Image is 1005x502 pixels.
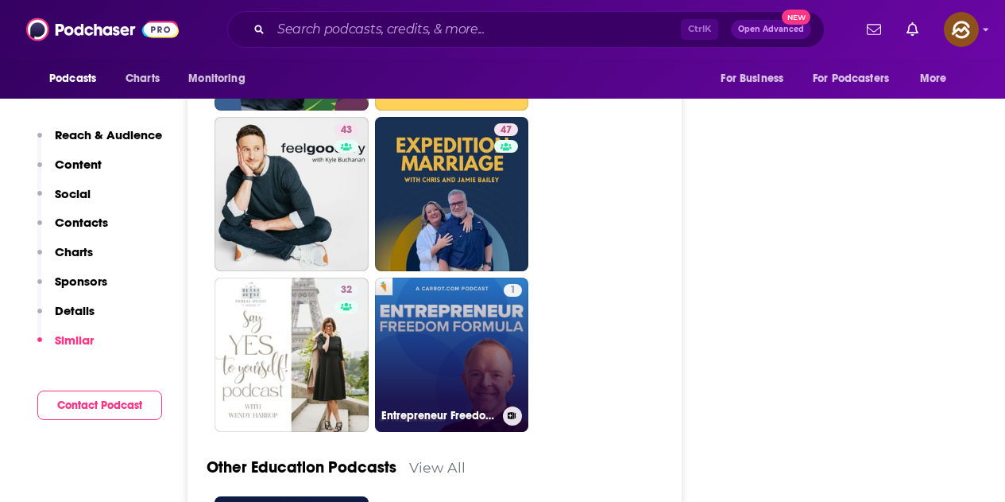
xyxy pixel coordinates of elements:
[55,303,95,318] p: Details
[782,10,810,25] span: New
[55,127,162,142] p: Reach & Audience
[731,20,811,39] button: Open AdvancedNew
[26,14,179,45] img: Podchaser - Follow, Share and Rate Podcasts
[721,68,783,90] span: For Business
[504,284,522,297] a: 1
[37,333,94,362] button: Similar
[55,215,108,230] p: Contacts
[409,459,466,476] a: View All
[271,17,681,42] input: Search podcasts, credits, & more...
[944,12,979,47] img: User Profile
[55,157,102,172] p: Content
[37,274,107,303] button: Sponsors
[381,409,497,422] h3: Entrepreneur Freedom Formula
[334,123,358,136] a: 43
[55,186,91,201] p: Social
[38,64,117,94] button: open menu
[37,303,95,333] button: Details
[341,123,352,138] span: 43
[215,117,369,271] a: 43
[126,68,160,90] span: Charts
[813,68,889,90] span: For Podcasters
[375,278,529,432] a: 1Entrepreneur Freedom Formula
[334,284,358,297] a: 32
[55,244,93,259] p: Charts
[115,64,169,94] a: Charts
[900,16,925,43] a: Show notifications dropdown
[501,123,512,138] span: 47
[215,278,369,432] a: 32
[510,282,516,298] span: 1
[37,186,91,216] button: Social
[738,25,804,33] span: Open Advanced
[802,64,912,94] button: open menu
[375,117,529,271] a: 47
[709,64,803,94] button: open menu
[55,274,107,289] p: Sponsors
[681,19,718,40] span: Ctrl K
[55,333,94,348] p: Similar
[341,282,352,298] span: 32
[49,68,96,90] span: Podcasts
[860,16,887,43] a: Show notifications dropdown
[37,157,102,186] button: Content
[944,12,979,47] button: Show profile menu
[177,64,265,94] button: open menu
[207,457,396,477] a: Other Education Podcasts
[227,11,825,48] div: Search podcasts, credits, & more...
[920,68,947,90] span: More
[37,127,162,157] button: Reach & Audience
[944,12,979,47] span: Logged in as hey85204
[188,68,245,90] span: Monitoring
[909,64,967,94] button: open menu
[37,391,162,420] button: Contact Podcast
[494,123,518,136] a: 47
[37,215,108,244] button: Contacts
[37,244,93,274] button: Charts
